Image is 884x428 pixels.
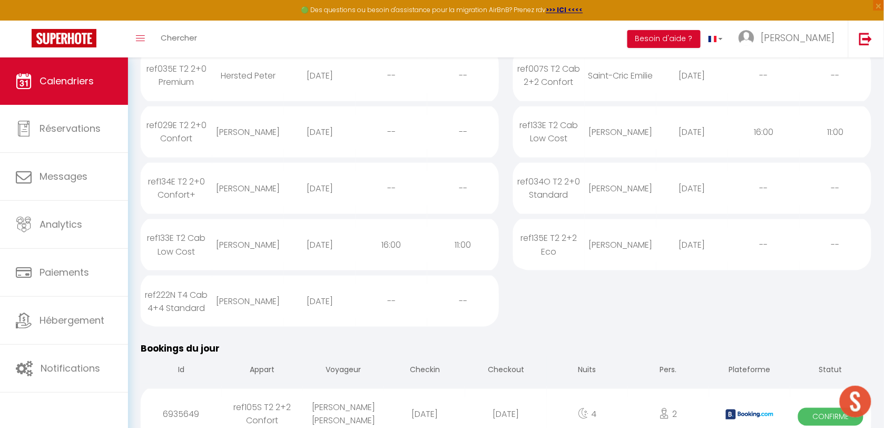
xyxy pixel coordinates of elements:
[709,356,790,386] th: Plateforme
[141,343,220,355] span: Bookings du jour
[513,164,585,212] div: ref034O T2 2+0 Standard
[547,356,628,386] th: Nuits
[153,21,205,57] a: Chercher
[40,218,82,231] span: Analytics
[427,228,499,262] div: 11:00
[284,228,356,262] div: [DATE]
[513,221,585,268] div: ref135E T2 2+2 Eco
[161,32,197,43] span: Chercher
[40,122,101,135] span: Réservations
[656,171,728,206] div: [DATE]
[427,284,499,318] div: --
[585,171,656,206] div: [PERSON_NAME]
[728,228,800,262] div: --
[40,314,104,327] span: Hébergement
[32,29,96,47] img: Super Booking
[761,31,835,44] span: [PERSON_NAME]
[284,171,356,206] div: [DATE]
[212,59,284,93] div: Hersted Peter
[800,115,871,149] div: 11:00
[731,21,848,57] a: ... [PERSON_NAME]
[212,115,284,149] div: [PERSON_NAME]
[465,356,546,386] th: Checkout
[356,228,427,262] div: 16:00
[798,408,863,426] span: Confirmé
[356,284,427,318] div: --
[585,59,656,93] div: Saint-Cric Emilie
[513,108,585,155] div: ref133E T2 Cab Low Cost
[728,115,800,149] div: 16:00
[141,164,212,212] div: ref134E T2 2+0 Confort+
[284,115,356,149] div: [DATE]
[222,356,303,386] th: Appart
[141,278,212,325] div: ref222N T4 Cab 4+4 Standard
[656,59,728,93] div: [DATE]
[284,284,356,318] div: [DATE]
[41,362,100,375] span: Notifications
[800,228,871,262] div: --
[212,228,284,262] div: [PERSON_NAME]
[585,228,656,262] div: [PERSON_NAME]
[739,30,754,46] img: ...
[800,59,871,93] div: --
[427,115,499,149] div: --
[859,32,872,45] img: logout
[726,410,773,420] img: booking2.png
[546,5,583,14] a: >>> ICI <<<<
[40,74,94,87] span: Calendriers
[356,59,427,93] div: --
[800,171,871,206] div: --
[513,52,585,99] div: ref007S T2 Cab 2+2 Confort
[840,386,871,417] div: Ouvrir le chat
[40,170,87,183] span: Messages
[628,356,709,386] th: Pers.
[284,59,356,93] div: [DATE]
[790,356,871,386] th: Statut
[356,171,427,206] div: --
[141,356,222,386] th: Id
[40,266,89,279] span: Paiements
[384,356,465,386] th: Checkin
[141,221,212,268] div: ref133E T2 Cab Low Cost
[627,30,701,48] button: Besoin d'aide ?
[141,52,212,99] div: ref035E T2 2+0 Premium
[356,115,427,149] div: --
[427,59,499,93] div: --
[303,356,384,386] th: Voyageur
[728,59,800,93] div: --
[141,108,212,155] div: ref029E T2 2+0 Confort
[212,171,284,206] div: [PERSON_NAME]
[656,228,728,262] div: [DATE]
[212,284,284,318] div: [PERSON_NAME]
[728,171,800,206] div: --
[427,171,499,206] div: --
[656,115,728,149] div: [DATE]
[585,115,656,149] div: [PERSON_NAME]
